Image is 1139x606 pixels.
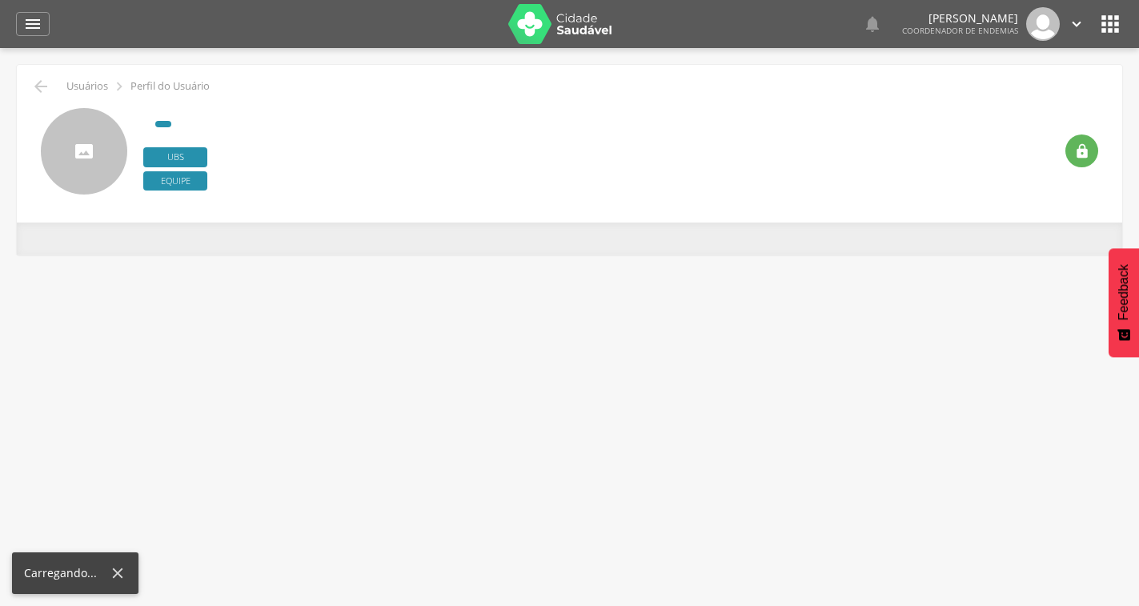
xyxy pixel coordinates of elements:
div: Carregando... [24,565,109,581]
i:  [23,14,42,34]
button: Feedback - Mostrar pesquisa [1109,248,1139,357]
p: [PERSON_NAME] [902,13,1018,24]
span: Ubs [143,147,207,167]
p: Usuários [66,80,108,93]
span: Equipe [143,171,207,191]
i:  [1097,11,1123,37]
i:  [1074,143,1090,159]
a:  [1068,7,1085,41]
span: Coordenador de Endemias [902,25,1018,36]
i:  [110,78,128,95]
div: Resetar senha [1065,134,1098,167]
i: Voltar [31,77,50,96]
span: Feedback [1117,264,1131,320]
i:  [1068,15,1085,33]
a:  [863,7,882,41]
p: Perfil do Usuário [130,80,210,93]
i:  [863,14,882,34]
a:  [16,12,50,36]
